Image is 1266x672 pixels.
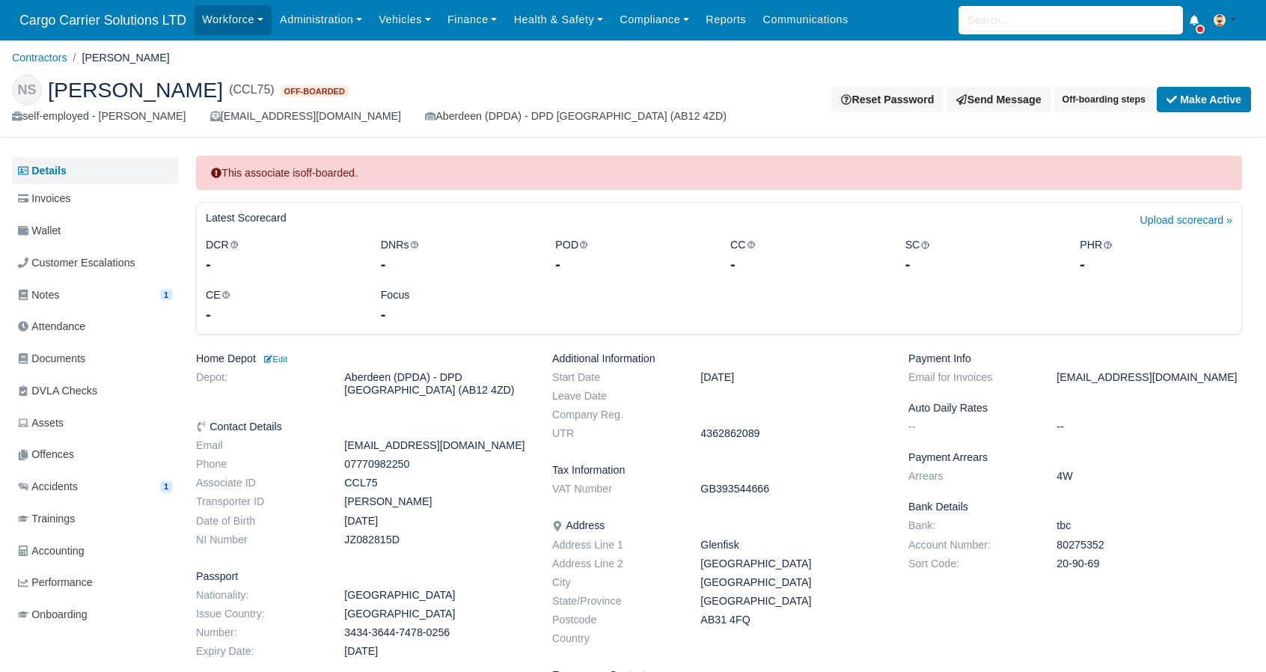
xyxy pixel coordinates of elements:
div: - [730,254,883,275]
strong: off-boarded. [300,167,358,179]
dd: [DATE] [333,515,541,528]
a: Health & Safety [506,5,612,34]
div: CC [719,236,894,275]
div: Nils Langgaard-Sorensen [1,63,1265,138]
dd: [GEOGRAPHIC_DATA] [689,595,897,608]
div: - [1080,254,1232,275]
h6: Payment Info [908,352,1242,365]
a: Contractors [12,52,67,64]
a: Reports [697,5,754,34]
a: Documents [12,344,178,373]
dt: Bank: [897,519,1045,532]
h6: Contact Details [196,421,530,433]
dt: Country [541,632,689,645]
dd: 3434-3644-7478-0256 [333,626,541,639]
dt: Postcode [541,614,689,626]
dd: [DATE] [333,645,541,658]
span: Offences [18,446,74,463]
span: [PERSON_NAME] [48,79,223,100]
dd: CCL75 [333,477,541,489]
button: Make Active [1157,87,1251,112]
div: CE [195,287,370,325]
dt: Associate ID [185,477,333,489]
dd: GB393544666 [689,483,897,495]
span: Invoices [18,190,70,207]
div: PHR [1068,236,1244,275]
a: Accidents 1 [12,472,178,501]
dd: [PERSON_NAME] [333,495,541,508]
div: - [381,304,533,325]
dd: tbc [1045,519,1253,532]
dd: 4W [1045,470,1253,483]
span: Documents [18,350,85,367]
span: Wallet [18,222,61,239]
a: Notes 1 [12,281,178,310]
dt: VAT Number [541,483,689,495]
dd: [GEOGRAPHIC_DATA] [333,589,541,602]
a: Finance [439,5,506,34]
h6: Additional Information [552,352,886,365]
dd: Glenfisk [689,539,897,552]
dt: Start Date [541,371,689,384]
dd: JZ082815D [333,534,541,546]
span: Off-boarded [281,86,349,97]
input: Search... [958,6,1183,34]
a: Compliance [611,5,697,34]
dt: Leave Date [541,390,689,403]
dt: -- [897,421,1045,433]
dt: UTR [541,427,689,440]
dd: 20-90-69 [1045,558,1253,570]
span: 1 [160,290,172,301]
dd: [EMAIL_ADDRESS][DOMAIN_NAME] [1045,371,1253,384]
span: Attendance [18,318,85,335]
span: Performance [18,574,93,591]
dt: Company Reg. [541,409,689,421]
div: - [905,254,1058,275]
div: POD [544,236,719,275]
dt: Address Line 1 [541,539,689,552]
span: DVLA Checks [18,382,97,400]
div: Focus [370,287,545,325]
h6: Payment Arrears [908,451,1242,464]
span: Accounting [18,543,85,560]
dd: [GEOGRAPHIC_DATA] [689,558,897,570]
dt: Date of Birth [185,515,333,528]
div: - [381,254,533,275]
dt: City [541,576,689,589]
h6: Auto Daily Rates [908,402,1242,415]
h6: Bank Details [908,501,1242,513]
dd: Aberdeen (DPDA) - DPD [GEOGRAPHIC_DATA] (AB12 4ZD) [333,371,541,397]
dd: 4362862089 [689,427,897,440]
div: - [555,254,708,275]
dt: Nationality: [185,589,333,602]
div: Aberdeen (DPDA) - DPD [GEOGRAPHIC_DATA] (AB12 4ZD) [425,108,727,125]
dd: 07770982250 [333,458,541,471]
dt: Expiry Date: [185,645,333,658]
div: DCR [195,236,370,275]
div: DNRs [370,236,545,275]
div: [EMAIL_ADDRESS][DOMAIN_NAME] [210,108,401,125]
dt: Depot: [185,371,333,397]
h6: Latest Scorecard [206,212,287,224]
div: This associate is [196,156,1242,191]
dt: Email [185,439,333,452]
a: DVLA Checks [12,376,178,406]
dt: Issue Country: [185,608,333,620]
span: Trainings [18,510,75,528]
span: Customer Escalations [18,254,135,272]
a: Customer Escalations [12,248,178,278]
h6: Tax Information [552,464,886,477]
a: Communications [754,5,857,34]
span: Accidents [18,478,78,495]
h6: Passport [196,570,530,583]
a: Assets [12,409,178,438]
a: Workforce [194,5,272,34]
dt: Account Number: [897,539,1045,552]
div: NS [12,75,42,105]
a: Wallet [12,216,178,245]
a: Invoices [12,184,178,213]
a: Cargo Carrier Solutions LTD [12,6,194,35]
a: Vehicles [370,5,439,34]
a: Details [12,157,178,185]
dd: 80275352 [1045,539,1253,552]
